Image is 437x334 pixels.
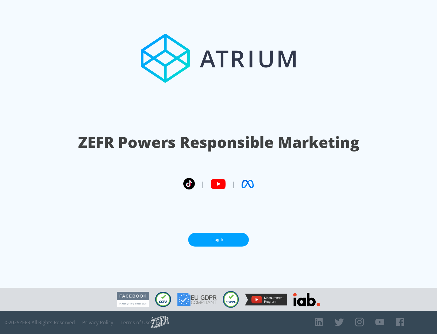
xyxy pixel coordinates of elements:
a: Terms of Use [120,319,151,325]
img: GDPR Compliant [177,293,217,306]
h1: ZEFR Powers Responsible Marketing [78,132,359,153]
span: | [232,179,235,189]
img: IAB [293,293,320,306]
img: CCPA Compliant [155,292,171,307]
img: Facebook Marketing Partner [117,292,149,307]
a: Privacy Policy [82,319,113,325]
img: COPPA Compliant [223,291,239,308]
img: YouTube Measurement Program [245,294,287,305]
span: © 2025 ZEFR All Rights Reserved [5,319,75,325]
span: | [201,179,205,189]
a: Log In [188,233,249,247]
